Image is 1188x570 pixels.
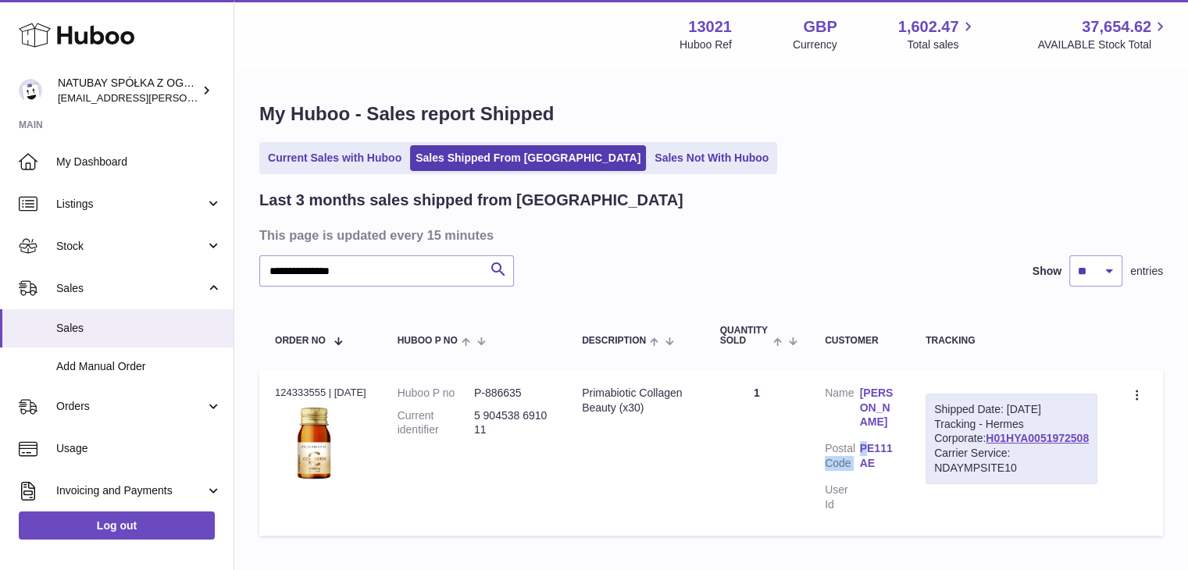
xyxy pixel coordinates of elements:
dd: P-886635 [474,386,551,401]
a: Sales Not With Huboo [649,145,774,171]
span: Listings [56,197,205,212]
span: Add Manual Order [56,359,222,374]
img: 130211698054880.jpg [275,404,353,483]
div: Customer [825,336,894,346]
dt: Huboo P no [398,386,474,401]
a: [PERSON_NAME] [860,386,895,430]
div: NATUBAY SPÓŁKA Z OGRANICZONĄ ODPOWIEDZIALNOŚCIĄ [58,76,198,105]
a: Sales Shipped From [GEOGRAPHIC_DATA] [410,145,646,171]
span: Sales [56,321,222,336]
span: Usage [56,441,222,456]
strong: 13021 [688,16,732,37]
span: Description [582,336,646,346]
div: Tracking - Hermes Corporate: [926,394,1097,484]
span: AVAILABLE Stock Total [1037,37,1169,52]
a: H01HYA0051972508 [986,432,1089,444]
span: Total sales [907,37,976,52]
dt: Name [825,386,860,434]
span: [EMAIL_ADDRESS][PERSON_NAME][DOMAIN_NAME] [58,91,313,104]
div: Huboo Ref [680,37,732,52]
a: PE111AE [860,441,895,471]
span: Sales [56,281,205,296]
img: kacper.antkowski@natubay.pl [19,79,42,102]
strong: GBP [803,16,837,37]
dt: Current identifier [398,408,474,438]
h3: This page is updated every 15 minutes [259,226,1159,244]
a: Current Sales with Huboo [262,145,407,171]
h1: My Huboo - Sales report Shipped [259,102,1163,126]
span: Invoicing and Payments [56,483,205,498]
td: 1 [705,370,809,536]
span: My Dashboard [56,155,222,169]
a: 1,602.47 Total sales [898,16,977,52]
a: Log out [19,511,215,540]
dt: User Id [825,483,860,512]
span: Quantity Sold [720,326,769,346]
div: Tracking [926,336,1097,346]
a: 37,654.62 AVAILABLE Stock Total [1037,16,1169,52]
div: Currency [793,37,837,52]
span: Stock [56,239,205,254]
span: 37,654.62 [1082,16,1151,37]
div: Carrier Service: NDAYMPSITE10 [934,446,1089,476]
div: Primabiotic Collagen Beauty (x30) [582,386,689,415]
span: Huboo P no [398,336,458,346]
dd: 5 904538 691011 [474,408,551,438]
div: Shipped Date: [DATE] [934,402,1089,417]
label: Show [1033,264,1061,279]
dt: Postal Code [825,441,860,475]
h2: Last 3 months sales shipped from [GEOGRAPHIC_DATA] [259,190,683,211]
span: entries [1130,264,1163,279]
span: 1,602.47 [898,16,959,37]
span: Orders [56,399,205,414]
div: 124333555 | [DATE] [275,386,366,400]
span: Order No [275,336,326,346]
